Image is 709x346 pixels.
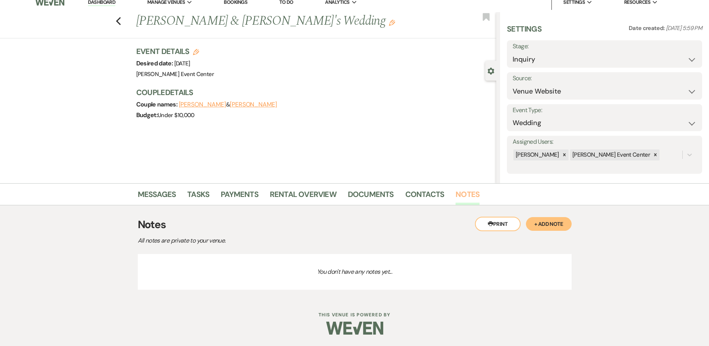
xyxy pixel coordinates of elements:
[136,70,214,78] span: [PERSON_NAME] Event Center
[221,188,258,205] a: Payments
[136,59,174,67] span: Desired date:
[513,136,696,148] label: Assigned Users:
[136,87,489,98] h3: Couple Details
[179,102,226,108] button: [PERSON_NAME]
[488,67,494,74] button: Close lead details
[456,188,480,205] a: Notes
[187,188,209,205] a: Tasks
[136,12,421,30] h1: [PERSON_NAME] & [PERSON_NAME]'s Wedding
[136,111,158,119] span: Budget:
[179,101,277,108] span: &
[326,315,383,341] img: Weven Logo
[507,24,542,40] h3: Settings
[513,73,696,84] label: Source:
[513,41,696,52] label: Stage:
[230,102,277,108] button: [PERSON_NAME]
[475,217,521,231] button: Print
[513,149,560,160] div: [PERSON_NAME]
[158,111,194,119] span: Under $10,000
[138,188,176,205] a: Messages
[138,254,572,290] p: You don't have any notes yet...
[138,217,572,233] h3: Notes
[136,46,214,57] h3: Event Details
[666,24,702,32] span: [DATE] 5:59 PM
[174,60,190,67] span: [DATE]
[629,24,666,32] span: Date created:
[348,188,394,205] a: Documents
[513,105,696,116] label: Event Type:
[270,188,336,205] a: Rental Overview
[136,100,179,108] span: Couple names:
[526,217,572,231] button: + Add Note
[405,188,445,205] a: Contacts
[138,236,404,246] p: All notes are private to your venue.
[389,19,395,26] button: Edit
[570,149,651,160] div: [PERSON_NAME] Event Center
